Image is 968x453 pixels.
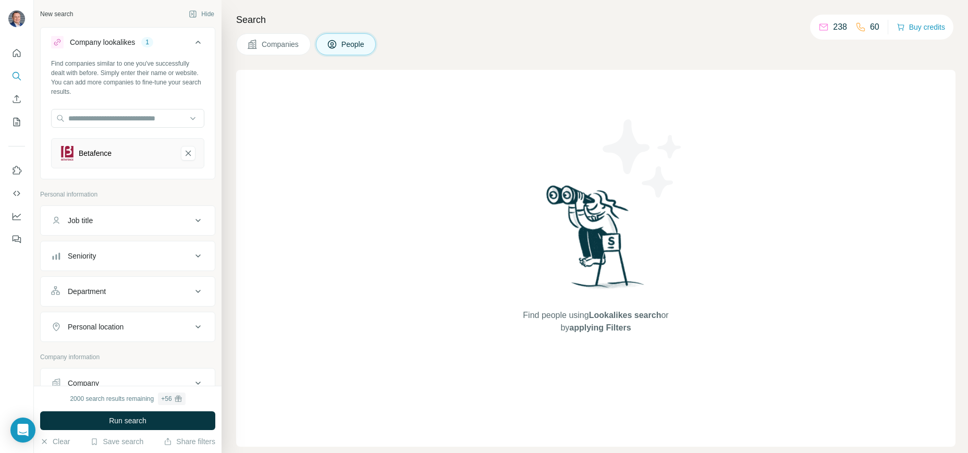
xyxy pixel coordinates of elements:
p: Personal information [40,190,215,199]
div: Company lookalikes [70,37,135,47]
button: Use Surfe API [8,184,25,203]
div: 1 [141,38,153,47]
button: Use Surfe on LinkedIn [8,161,25,180]
button: Share filters [164,436,215,447]
p: Company information [40,352,215,362]
span: Find people using or by [512,309,679,334]
button: Run search [40,411,215,430]
button: Search [8,67,25,85]
img: Avatar [8,10,25,27]
div: Betafence [79,148,112,158]
button: Seniority [41,243,215,268]
button: Job title [41,208,215,233]
button: Betafence-remove-button [181,146,195,161]
div: Company [68,378,99,388]
button: Personal location [41,314,215,339]
button: Quick start [8,44,25,63]
div: Personal location [68,322,124,332]
h4: Search [236,13,955,27]
img: Surfe Illustration - Woman searching with binoculars [542,182,650,299]
img: Betafence-logo [60,146,75,161]
button: Hide [181,6,222,22]
div: Open Intercom Messenger [10,418,35,443]
span: Companies [262,39,300,50]
div: Department [68,286,106,297]
button: Feedback [8,230,25,249]
button: Dashboard [8,207,25,226]
button: Save search [90,436,143,447]
p: 238 [833,21,847,33]
button: My lists [8,113,25,131]
button: Company [41,371,215,396]
span: Lookalikes search [589,311,661,320]
span: Run search [109,415,146,426]
p: 60 [870,21,879,33]
button: Company lookalikes1 [41,30,215,59]
span: applying Filters [569,323,631,332]
span: People [341,39,365,50]
div: Job title [68,215,93,226]
button: Clear [40,436,70,447]
img: Surfe Illustration - Stars [596,112,690,205]
div: Find companies similar to one you've successfully dealt with before. Simply enter their name or w... [51,59,204,96]
div: 2000 search results remaining [70,393,185,405]
div: New search [40,9,73,19]
div: + 56 [161,394,171,403]
button: Enrich CSV [8,90,25,108]
div: Seniority [68,251,96,261]
button: Buy credits [897,20,945,34]
button: Department [41,279,215,304]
